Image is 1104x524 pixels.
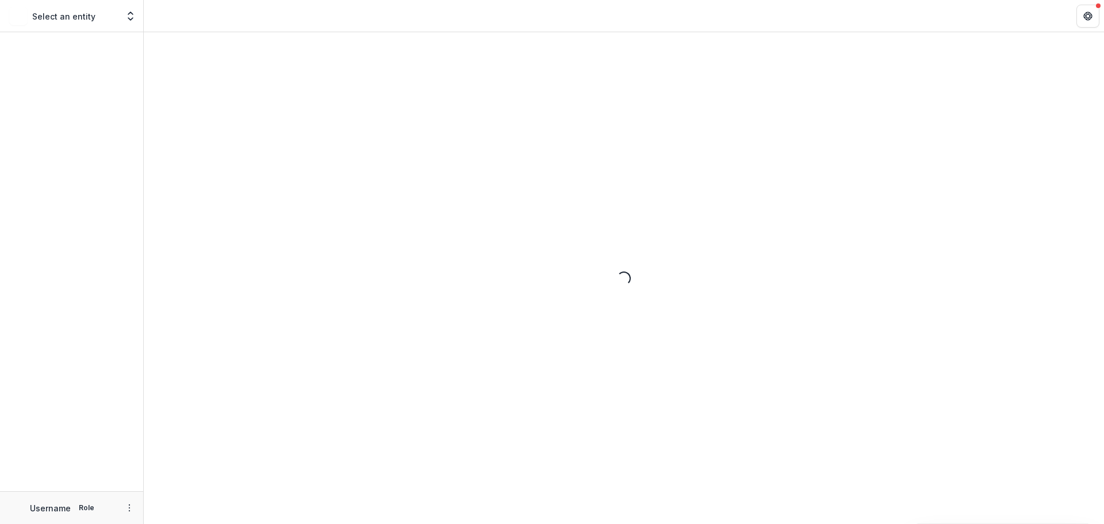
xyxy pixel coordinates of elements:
button: Get Help [1076,5,1099,28]
button: Open entity switcher [122,5,139,28]
p: Role [75,503,98,513]
p: Select an entity [32,10,95,22]
p: Username [30,502,71,514]
button: More [122,501,136,515]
